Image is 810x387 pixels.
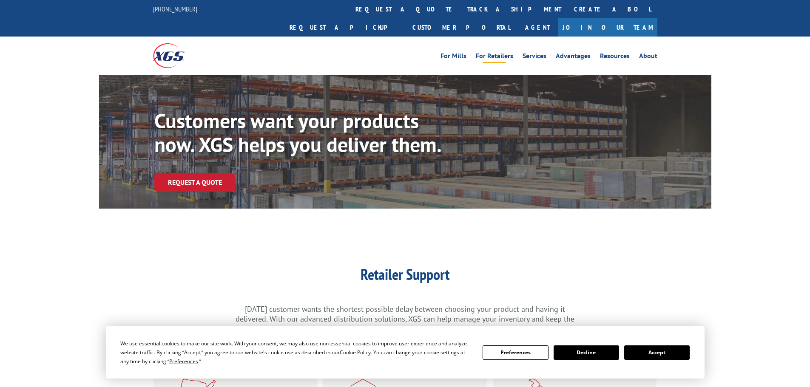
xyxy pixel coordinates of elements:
[153,5,197,13] a: [PHONE_NUMBER]
[639,53,657,62] a: About
[106,326,705,379] div: Cookie Consent Prompt
[554,345,619,360] button: Decline
[235,304,575,334] p: [DATE] customer wants the shortest possible delay between choosing your product and having it del...
[154,109,459,156] p: Customers want your products now. XGS helps you deliver them.
[624,345,690,360] button: Accept
[154,173,236,192] a: Request a Quote
[120,339,472,366] div: We use essential cookies to make our site work. With your consent, we may also use non-essential ...
[556,53,591,62] a: Advantages
[235,267,575,286] h1: Retailer Support
[517,18,558,37] a: Agent
[483,345,548,360] button: Preferences
[558,18,657,37] a: Join Our Team
[169,358,198,365] span: Preferences
[441,53,466,62] a: For Mills
[340,349,371,356] span: Cookie Policy
[476,53,513,62] a: For Retailers
[406,18,517,37] a: Customer Portal
[283,18,406,37] a: Request a pickup
[523,53,546,62] a: Services
[600,53,630,62] a: Resources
